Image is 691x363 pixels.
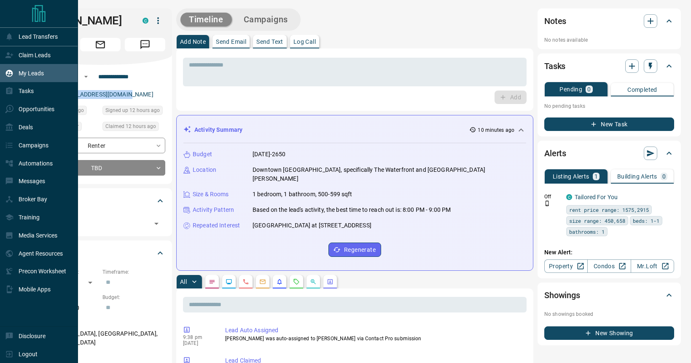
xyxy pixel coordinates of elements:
a: Mr.Loft [631,259,674,273]
p: Activity Pattern [193,206,234,214]
div: Tasks [544,56,674,76]
svg: Notes [209,278,215,285]
span: rent price range: 1575,2915 [569,206,649,214]
button: Campaigns [235,13,296,27]
span: Signed up 12 hours ago [105,106,160,115]
button: Regenerate [328,243,381,257]
p: 0 [587,86,591,92]
span: Email [80,38,121,51]
svg: Opportunities [310,278,317,285]
div: Sun Aug 17 2025 [102,106,165,117]
h2: Tasks [544,59,565,73]
p: Repeated Interest [193,221,240,230]
div: Criteria [35,243,165,263]
button: Open [81,72,91,82]
div: Sun Aug 17 2025 [102,122,165,133]
div: Activity Summary10 minutes ago [183,122,526,138]
h2: Alerts [544,147,566,160]
div: condos.ca [566,194,572,200]
button: New Showing [544,326,674,340]
p: Size & Rooms [193,190,229,199]
p: 9:38 pm [183,334,212,340]
div: condos.ca [143,18,148,24]
p: No showings booked [544,310,674,318]
p: [GEOGRAPHIC_DATA], [GEOGRAPHIC_DATA], [GEOGRAPHIC_DATA] [35,327,165,350]
p: [GEOGRAPHIC_DATA] at [STREET_ADDRESS] [253,221,371,230]
svg: Lead Browsing Activity [226,278,232,285]
p: All [180,279,187,285]
p: Location [193,165,216,174]
p: Building Alerts [617,173,657,179]
p: Budget [193,150,212,159]
p: Listing Alerts [553,173,589,179]
a: Tailored For You [575,194,618,200]
p: Downtown [GEOGRAPHIC_DATA], specifically The Waterfront and [GEOGRAPHIC_DATA][PERSON_NAME] [253,165,526,183]
p: Send Text [256,39,283,45]
button: Timeline [180,13,232,27]
span: bathrooms: 1 [569,227,605,236]
p: No pending tasks [544,100,674,112]
span: Claimed 12 hours ago [105,122,156,131]
span: beds: 1-1 [633,216,659,225]
p: Send Email [216,39,246,45]
p: Lead Auto Assigned [225,326,523,335]
svg: Push Notification Only [544,200,550,206]
span: Message [125,38,165,51]
svg: Listing Alerts [276,278,283,285]
p: New Alert: [544,248,674,257]
button: Open [151,218,162,230]
div: TBD [35,160,165,176]
p: 10 minutes ago [478,126,514,134]
p: 1 [594,173,598,179]
a: [EMAIL_ADDRESS][DOMAIN_NAME] [58,91,153,98]
svg: Agent Actions [327,278,333,285]
p: Pending [559,86,582,92]
p: Areas Searched: [35,319,165,327]
p: Based on the lead's activity, the best time to reach out is: 8:00 PM - 9:00 PM [253,206,451,214]
p: Completed [627,87,657,93]
div: Tags [35,191,165,211]
p: [PERSON_NAME] was auto-assigned to [PERSON_NAME] via Contact Pro submission [225,335,523,342]
div: Alerts [544,143,674,163]
p: Timeframe: [102,268,165,276]
p: Add Note [180,39,206,45]
svg: Requests [293,278,300,285]
p: Motivation: [35,354,165,361]
h2: Notes [544,14,566,28]
span: size range: 450,658 [569,216,625,225]
div: Renter [35,138,165,153]
p: 1 bedroom, 1 bathroom, 500-599 sqft [253,190,352,199]
a: Condos [587,259,631,273]
p: [DATE]-2650 [253,150,285,159]
p: No notes available [544,36,674,44]
h2: Showings [544,288,580,302]
a: Property [544,259,588,273]
p: Budget: [102,294,165,301]
div: Notes [544,11,674,31]
button: New Task [544,117,674,131]
div: Showings [544,285,674,305]
p: Activity Summary [194,125,242,134]
svg: Emails [259,278,266,285]
svg: Calls [242,278,249,285]
p: [DATE] [183,340,212,346]
p: 0 [662,173,666,179]
p: Log Call [293,39,316,45]
p: Off [544,193,561,200]
h1: [PERSON_NAME] [35,14,130,27]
